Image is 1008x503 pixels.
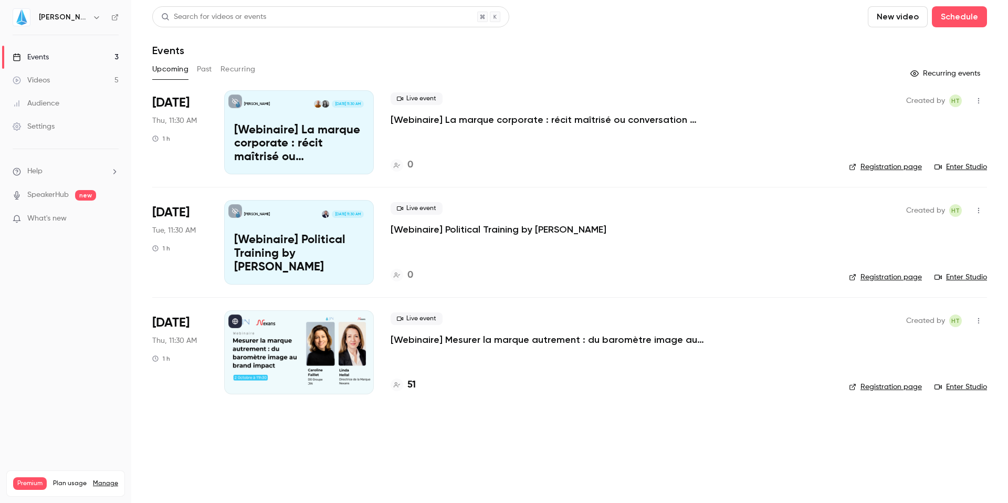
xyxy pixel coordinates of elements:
[322,211,329,218] img: Guilhaume Jean
[906,204,945,217] span: Created by
[849,272,922,282] a: Registration page
[868,6,928,27] button: New video
[849,162,922,172] a: Registration page
[197,61,212,78] button: Past
[234,234,364,274] p: [Webinaire] Political Training by [PERSON_NAME]
[391,158,413,172] a: 0
[849,382,922,392] a: Registration page
[152,116,197,126] span: Thu, 11:30 AM
[152,244,170,253] div: 1 h
[407,268,413,282] h4: 0
[391,312,443,325] span: Live event
[161,12,266,23] div: Search for videos or events
[13,166,119,177] li: help-dropdown-opener
[949,204,962,217] span: Hugo Tauzin
[93,479,118,488] a: Manage
[152,90,207,174] div: Sep 25 Thu, 11:30 AM (Europe/Paris)
[244,101,270,107] p: [PERSON_NAME]
[152,95,190,111] span: [DATE]
[932,6,987,27] button: Schedule
[224,90,374,174] a: [Webinaire] La marque corporate : récit maîtrisé ou conversation impossible ? [PERSON_NAME]Solvei...
[934,272,987,282] a: Enter Studio
[391,92,443,105] span: Live event
[934,382,987,392] a: Enter Studio
[906,65,987,82] button: Recurring events
[407,158,413,172] h4: 0
[407,378,416,392] h4: 51
[220,61,256,78] button: Recurring
[314,100,321,108] img: Thibaut Cherchari
[53,479,87,488] span: Plan usage
[13,121,55,132] div: Settings
[152,134,170,143] div: 1 h
[391,333,706,346] a: [Webinaire] Mesurer la marque autrement : du baromètre image au brand impact
[391,378,416,392] a: 51
[949,95,962,107] span: Hugo Tauzin
[332,100,363,108] span: [DATE] 11:30 AM
[906,95,945,107] span: Created by
[391,113,706,126] a: [Webinaire] La marque corporate : récit maîtrisé ou conversation impossible ?
[152,354,170,363] div: 1 h
[27,190,69,201] a: SpeakerHub
[13,98,59,109] div: Audience
[234,124,364,164] p: [Webinaire] La marque corporate : récit maîtrisé ou conversation impossible ?
[39,12,88,23] h6: [PERSON_NAME]
[244,212,270,217] p: [PERSON_NAME]
[332,211,363,218] span: [DATE] 11:30 AM
[152,225,196,236] span: Tue, 11:30 AM
[934,162,987,172] a: Enter Studio
[152,61,188,78] button: Upcoming
[951,315,960,327] span: HT
[13,9,30,26] img: JIN
[13,52,49,62] div: Events
[152,44,184,57] h1: Events
[13,477,47,490] span: Premium
[13,75,50,86] div: Videos
[951,95,960,107] span: HT
[75,190,96,201] span: new
[27,166,43,177] span: Help
[224,200,374,284] a: [Webinaire] Political Training by JIN[PERSON_NAME]Guilhaume Jean[DATE] 11:30 AM[Webinaire] Politi...
[391,202,443,215] span: Live event
[152,310,207,394] div: Oct 2 Thu, 11:30 AM (Europe/Paris)
[391,223,606,236] a: [Webinaire] Political Training by [PERSON_NAME]
[322,100,329,108] img: Solveig Pastor
[152,315,190,331] span: [DATE]
[906,315,945,327] span: Created by
[949,315,962,327] span: Hugo Tauzin
[391,268,413,282] a: 0
[27,213,67,224] span: What's new
[152,200,207,284] div: Sep 30 Tue, 11:30 AM (Europe/Paris)
[152,204,190,221] span: [DATE]
[152,336,197,346] span: Thu, 11:30 AM
[951,204,960,217] span: HT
